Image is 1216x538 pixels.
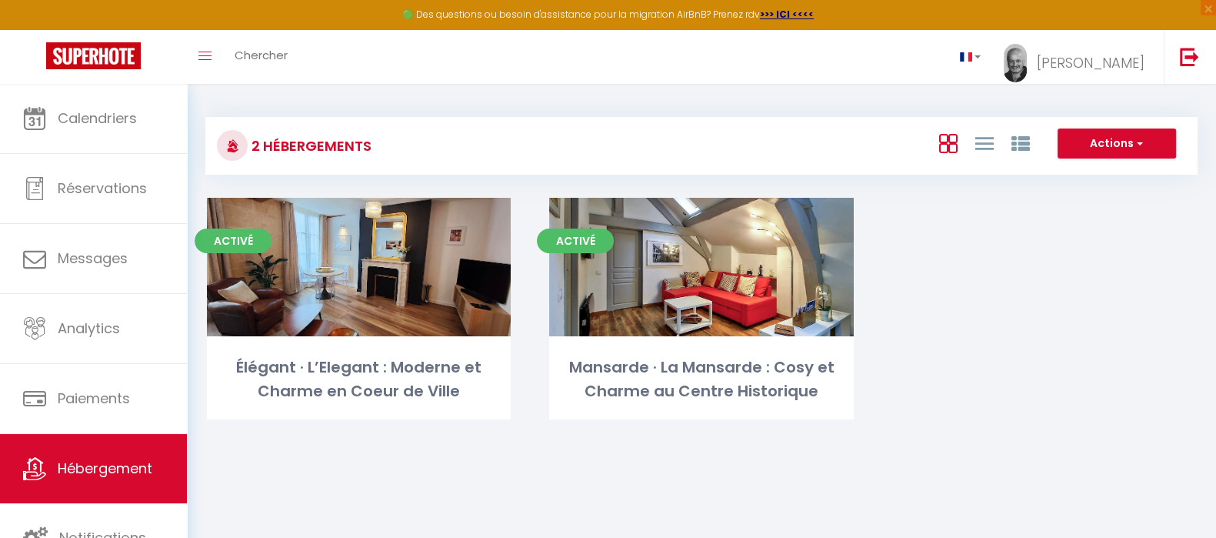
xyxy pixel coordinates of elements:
[223,30,299,84] a: Chercher
[58,459,152,478] span: Hébergement
[58,389,130,408] span: Paiements
[992,30,1164,84] a: ... [PERSON_NAME]
[195,229,272,253] span: Activé
[1004,44,1027,83] img: ...
[974,130,993,155] a: Vue en Liste
[1037,53,1144,72] span: [PERSON_NAME]
[938,130,957,155] a: Vue en Box
[46,42,141,69] img: Super Booking
[58,179,147,198] span: Réservations
[549,356,853,404] div: Mansarde · La Mansarde : Cosy et Charme au Centre Historique
[537,229,614,253] span: Activé
[248,129,371,163] h3: 2 Hébergements
[58,319,120,338] span: Analytics
[760,8,814,21] a: >>> ICI <<<<
[207,356,511,404] div: Élégant · L’Elegant : Moderne et Charme en Coeur de Ville
[58,109,137,128] span: Calendriers
[1011,130,1029,155] a: Vue par Groupe
[235,47,288,63] span: Chercher
[1180,47,1199,66] img: logout
[1058,129,1176,159] button: Actions
[58,249,128,268] span: Messages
